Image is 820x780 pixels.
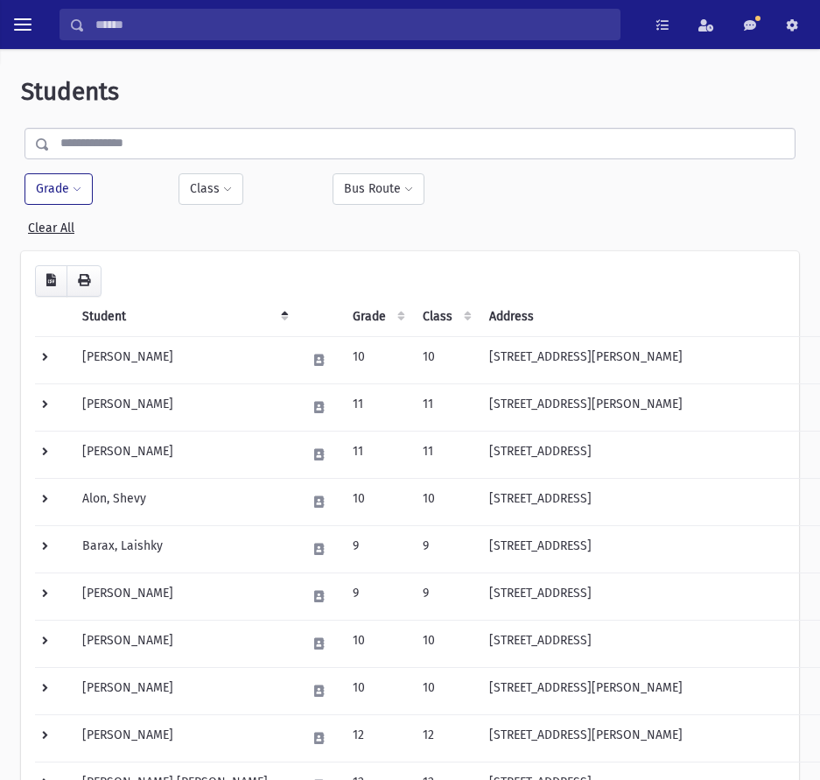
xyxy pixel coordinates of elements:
[72,297,296,337] th: Student: activate to sort column descending
[412,714,479,762] td: 12
[25,173,93,205] button: Grade
[342,383,412,431] td: 11
[85,9,620,40] input: Search
[72,667,296,714] td: [PERSON_NAME]
[72,620,296,667] td: [PERSON_NAME]
[342,667,412,714] td: 10
[342,620,412,667] td: 10
[412,297,479,337] th: Class: activate to sort column ascending
[342,336,412,383] td: 10
[412,383,479,431] td: 11
[412,478,479,525] td: 10
[342,478,412,525] td: 10
[35,265,67,297] button: CSV
[412,667,479,714] td: 10
[342,297,412,337] th: Grade: activate to sort column ascending
[333,173,424,205] button: Bus Route
[412,431,479,478] td: 11
[342,431,412,478] td: 11
[7,9,39,40] button: toggle menu
[21,77,119,106] span: Students
[72,714,296,762] td: [PERSON_NAME]
[72,431,296,478] td: [PERSON_NAME]
[412,336,479,383] td: 10
[72,573,296,620] td: [PERSON_NAME]
[342,714,412,762] td: 12
[72,525,296,573] td: Barax, Laishky
[412,573,479,620] td: 9
[28,214,74,235] a: Clear All
[412,620,479,667] td: 10
[342,573,412,620] td: 9
[72,478,296,525] td: Alon, Shevy
[342,525,412,573] td: 9
[72,336,296,383] td: [PERSON_NAME]
[412,525,479,573] td: 9
[72,383,296,431] td: [PERSON_NAME]
[67,265,102,297] button: Print
[179,173,243,205] button: Class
